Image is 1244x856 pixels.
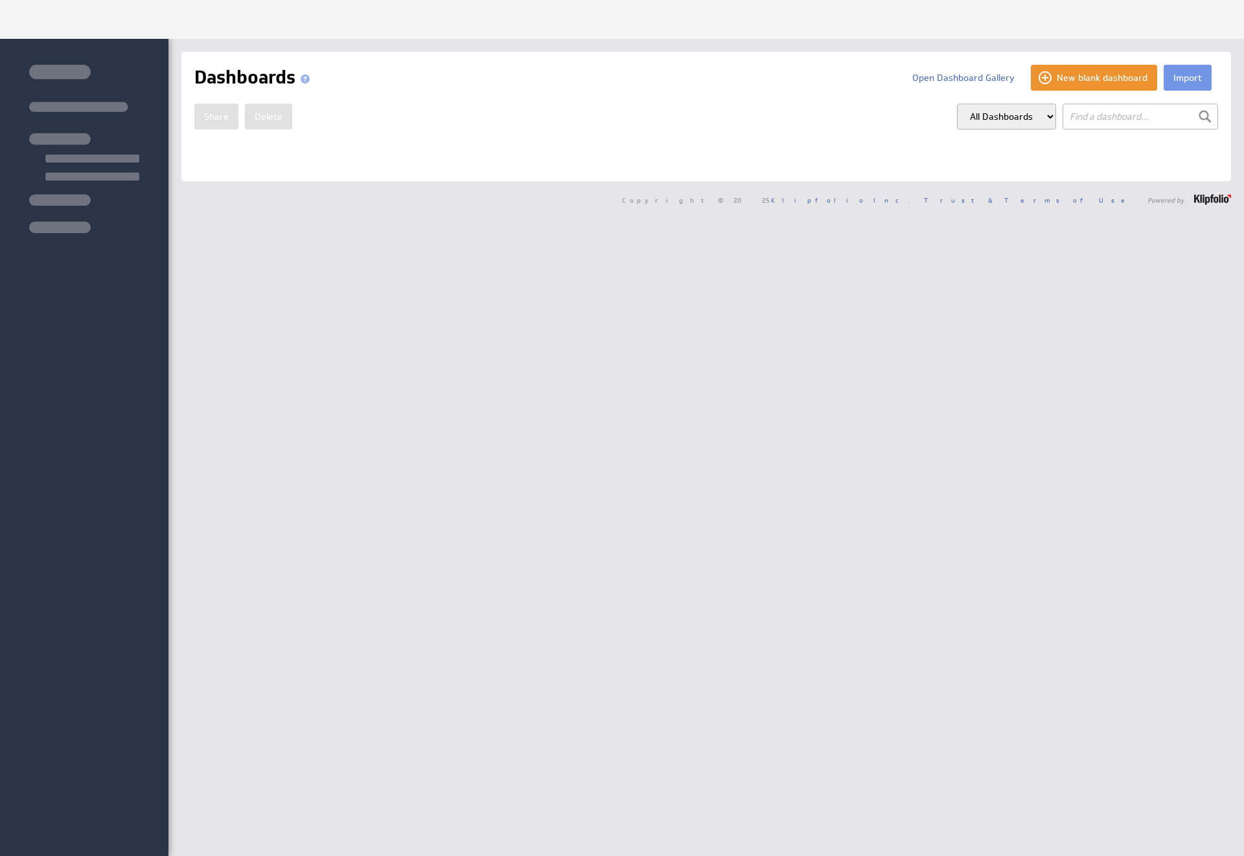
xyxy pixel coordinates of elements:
h1: Dashboards [194,65,315,91]
input: Find a dashboard... [1063,104,1218,130]
button: Delete [245,104,292,130]
button: Import [1164,65,1212,91]
button: Open Dashboard Gallery [903,65,1024,91]
a: Trust & Terms of Use [924,196,1134,205]
span: Powered by [1147,197,1184,203]
img: logo-footer.png [1194,194,1231,205]
span: Copyright © 2025 [622,197,910,203]
button: New blank dashboard [1031,65,1157,91]
a: Klipfolio Inc. [771,196,910,205]
img: skeleton-sidenav.svg [29,65,139,233]
button: Share [194,104,238,130]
